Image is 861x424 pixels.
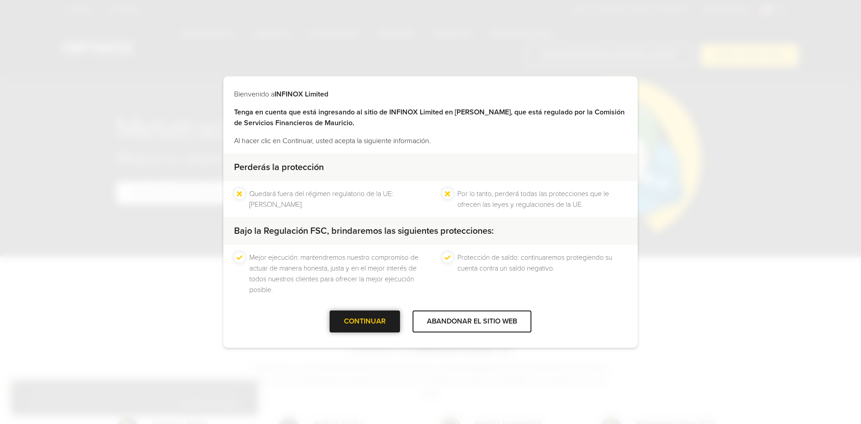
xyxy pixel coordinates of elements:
font: CONTINUAR [344,317,386,326]
font: Perderás la protección [234,162,324,173]
font: Bajo la Regulación FSC, brindaremos las siguientes protecciones: [234,226,494,236]
font: Tenga en cuenta que está ingresando al sitio de INFINOX Limited en [PERSON_NAME], que está regula... [234,108,625,127]
font: Bienvenido a [234,90,274,99]
font: Mejor ejecución: mantendremos nuestro compromiso de actuar de manera honesta, justa y en el mejor... [249,253,418,294]
font: ABANDONAR EL SITIO WEB [427,317,517,326]
font: Por lo tanto, perderá todas las protecciones que le ofrecen las leyes y regulaciones de la UE. [457,189,609,209]
font: Quedará fuera del régimen regulatorio de la UE: [PERSON_NAME]. [249,189,393,209]
font: INFINOX Limited [274,90,328,99]
font: Protección de saldo: continuaremos protegiendo su cuenta contra un saldo negativo. [457,253,612,273]
font: Al hacer clic en Continuar, usted acepta la siguiente información. [234,136,431,145]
